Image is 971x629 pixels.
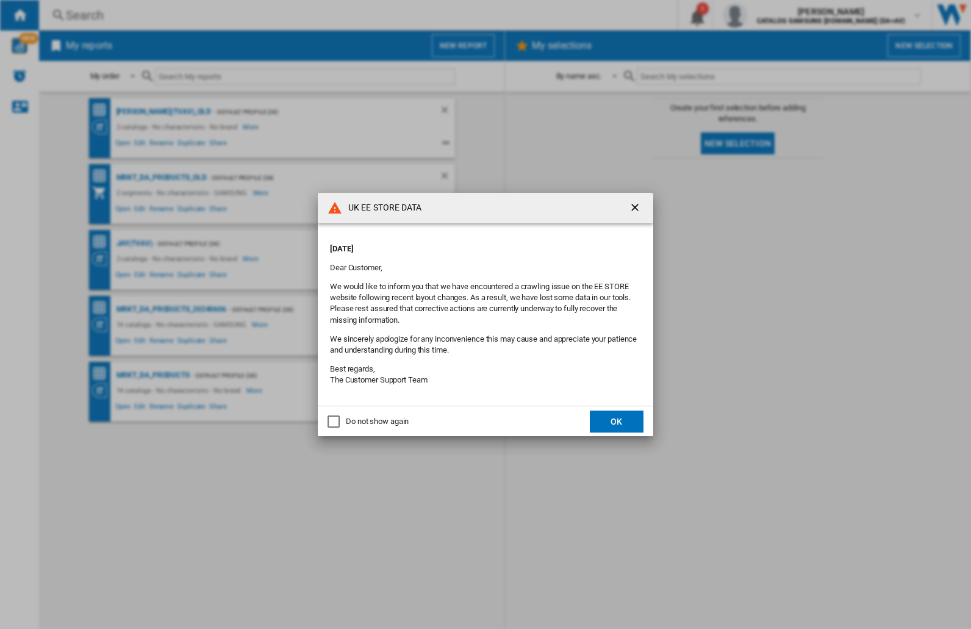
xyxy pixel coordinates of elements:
[330,364,641,386] p: Best regards, The Customer Support Team
[330,334,641,356] p: We sincerely apologize for any inconvenience this may cause and appreciate your patience and unde...
[330,281,641,326] p: We would like to inform you that we have encountered a crawling issue on the EE STORE website fol...
[328,416,409,428] md-checkbox: Do not show again
[629,201,643,216] ng-md-icon: getI18NText('BUTTONS.CLOSE_DIALOG')
[330,244,353,253] strong: [DATE]
[346,416,409,427] div: Do not show again
[624,196,648,220] button: getI18NText('BUTTONS.CLOSE_DIALOG')
[330,262,641,273] p: Dear Customer,
[590,411,643,433] button: OK
[342,202,422,214] h4: UK EE STORE DATA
